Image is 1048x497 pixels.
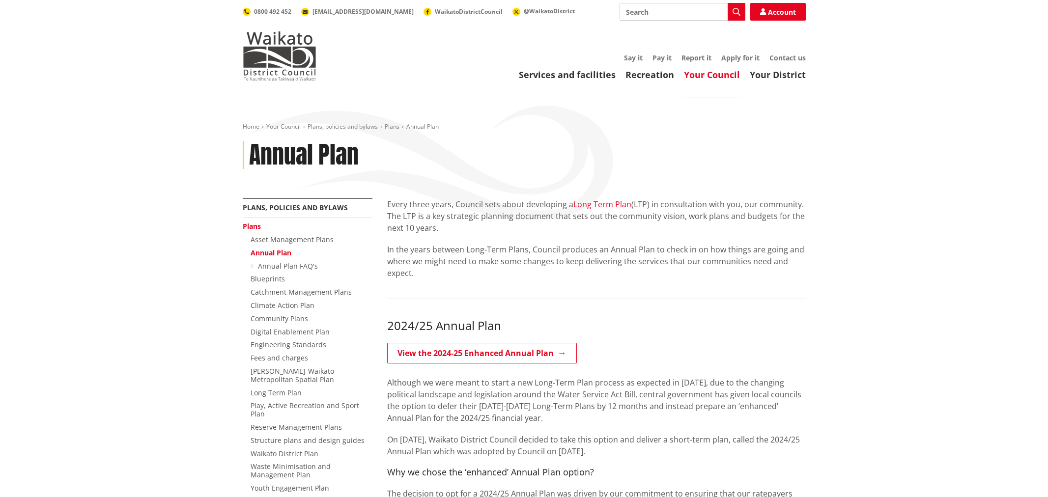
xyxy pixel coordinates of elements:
span: Annual Plan [406,122,439,131]
span: WaikatoDistrictCouncil [435,7,503,16]
a: Climate Action Plan [251,301,314,310]
a: Your Council [684,69,740,81]
a: Fees and charges [251,353,308,362]
p: In the years between Long-Term Plans, Council produces an Annual Plan to check in on how things a... [387,244,806,279]
a: Blueprints [251,274,285,283]
a: [PERSON_NAME]-Waikato Metropolitan Spatial Plan [251,366,334,384]
p: On [DATE], Waikato District Council decided to take this option and deliver a short-term plan, ca... [387,434,806,457]
a: Structure plans and design guides [251,436,365,445]
h1: Annual Plan [249,141,359,169]
a: Plans [243,221,261,231]
p: Although we were meant to start a new Long-Term Plan process as expected in [DATE], due to the ch... [387,365,806,424]
a: Say it [624,53,643,62]
span: 0800 492 452 [254,7,291,16]
a: Your Council [266,122,301,131]
a: Plans [385,122,399,131]
a: Long Term Plan [251,388,302,397]
a: Catchment Management Plans [251,287,352,297]
a: Apply for it [721,53,760,62]
a: Pay it [652,53,672,62]
span: [EMAIL_ADDRESS][DOMAIN_NAME] [312,7,414,16]
a: Digital Enablement Plan [251,327,330,336]
a: Annual Plan [251,248,291,257]
a: Engineering Standards [251,340,326,349]
a: Home [243,122,259,131]
a: Asset Management Plans [251,235,334,244]
a: Youth Engagement Plan [251,483,329,493]
a: Waste Minimisation and Management Plan [251,462,331,479]
a: Plans, policies and bylaws [308,122,378,131]
span: @WaikatoDistrict [524,7,575,15]
a: Annual Plan FAQ's [258,261,318,271]
nav: breadcrumb [243,123,806,131]
a: Report it [681,53,711,62]
a: Play, Active Recreation and Sport Plan [251,401,359,418]
a: Plans, policies and bylaws [243,203,348,212]
input: Search input [620,3,745,21]
a: Long Term Plan [573,199,631,210]
p: Every three years, Council sets about developing a (LTP) in consultation with you, our community.... [387,198,806,234]
a: @WaikatoDistrict [512,7,575,15]
a: [EMAIL_ADDRESS][DOMAIN_NAME] [301,7,414,16]
a: Waikato District Plan [251,449,318,458]
h3: 2024/25 Annual Plan [387,319,806,333]
a: Community Plans [251,314,308,323]
a: 0800 492 452 [243,7,291,16]
a: Account [750,3,806,21]
a: Your District [750,69,806,81]
h4: Why we chose the ‘enhanced’ Annual Plan option? [387,467,806,478]
a: Reserve Management Plans [251,422,342,432]
a: View the 2024-25 Enhanced Annual Plan [387,343,577,363]
a: Services and facilities [519,69,616,81]
img: Waikato District Council - Te Kaunihera aa Takiwaa o Waikato [243,31,316,81]
a: WaikatoDistrictCouncil [424,7,503,16]
a: Recreation [625,69,674,81]
a: Contact us [769,53,806,62]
